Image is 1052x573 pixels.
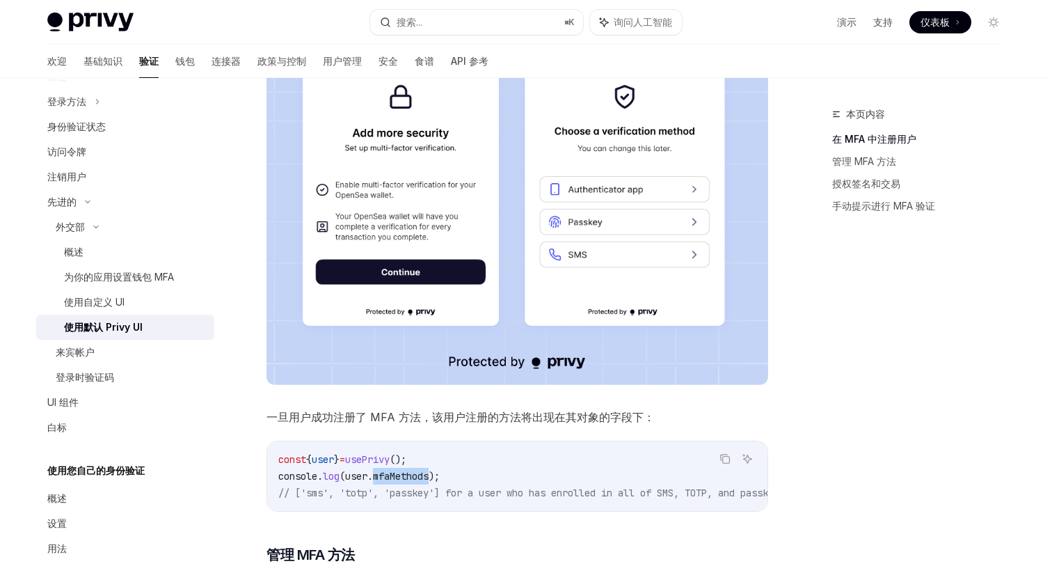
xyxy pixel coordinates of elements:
[832,128,1016,150] a: 在 MFA 中注册用户
[832,155,896,167] font: 管理 MFA 方法
[257,55,306,67] font: 政策与控制
[370,10,583,35] button: 搜索...⌘K
[390,453,406,466] span: ();
[47,542,67,554] font: 用法
[36,340,214,365] a: 来宾帐户
[378,45,398,78] a: 安全
[312,453,334,466] span: user
[846,108,885,120] font: 本页内容
[36,114,214,139] a: 身份验证状态
[36,240,214,265] a: 概述
[982,11,1005,33] button: 切换暗模式
[568,17,575,27] font: K
[175,55,195,67] font: 钱包
[47,171,86,182] font: 注销用户
[323,45,362,78] a: 用户管理
[36,365,214,390] a: 登录时验证码
[36,415,214,440] a: 白标
[340,470,345,482] span: (
[64,296,125,308] font: 使用自定义 UI
[614,16,672,28] font: 询问人工智能
[367,470,373,482] span: .
[837,16,856,28] font: 演示
[56,221,85,233] font: 外交部
[47,196,77,207] font: 先进的
[397,16,422,28] font: 搜索...
[36,536,214,561] a: 用法
[139,55,159,67] font: 验证
[36,139,214,164] a: 访问令牌
[278,487,802,499] span: // ['sms', 'totp', 'passkey'] for a user who has enrolled in all of SMS, TOTP, and passkey MFA
[47,396,79,408] font: UI 组件
[340,453,345,466] span: =
[909,11,971,33] a: 仪表板
[266,26,768,385] img: 图片/MFA.png
[451,55,488,67] font: API 参考
[83,55,122,67] font: 基础知识
[36,390,214,415] a: UI 组件
[373,470,429,482] span: mfaMethods
[832,173,1016,195] a: 授权签名和交易
[64,271,174,283] font: 为你的应用设置钱包 MFA
[257,45,306,78] a: 政策与控制
[832,150,1016,173] a: 管理 MFA 方法
[429,470,440,482] span: );
[832,195,1016,217] a: 手动提示进行 MFA 验证
[47,55,67,67] font: 欢迎
[278,453,306,466] span: const
[832,178,900,189] font: 授权签名和交易
[36,164,214,189] a: 注销用户
[36,486,214,511] a: 概述
[36,290,214,315] a: 使用自定义 UI
[36,511,214,536] a: 设置
[345,453,390,466] span: usePrivy
[64,246,83,258] font: 概述
[378,55,398,67] font: 安全
[738,450,756,468] button: 询问人工智能
[47,45,67,78] a: 欢迎
[47,421,67,433] font: 白标
[56,371,114,383] font: 登录时验证码
[323,55,362,67] font: 用户管理
[334,453,340,466] span: }
[47,120,106,132] font: 身份验证状态
[716,450,734,468] button: 复制代码块中的内容
[278,470,317,482] span: console
[139,45,159,78] a: 验证
[837,15,856,29] a: 演示
[56,346,95,358] font: 来宾帐户
[451,45,488,78] a: API 参考
[415,45,434,78] a: 食谱
[590,10,682,35] button: 询问人工智能
[832,133,916,145] font: 在 MFA 中注册用户
[83,45,122,78] a: 基础知识
[306,453,312,466] span: {
[36,315,214,340] a: 使用默认 Privy UI
[47,13,134,32] img: 灯光标志
[921,16,950,28] font: 仪表板
[266,410,655,424] font: 一旦用户成功注册了 MFA 方法，该用户注册的方法将出现在其对象的字段下：
[47,95,86,107] font: 登录方法
[64,321,143,333] font: 使用默认 Privy UI
[832,200,935,212] font: 手动提示进行 MFA 验证
[212,45,241,78] a: 连接器
[212,55,241,67] font: 连接器
[323,470,340,482] span: log
[47,146,86,157] font: 访问令牌
[564,17,568,27] font: ⌘
[47,464,145,476] font: 使用您自己的身份验证
[175,45,195,78] a: 钱包
[873,15,893,29] a: 支持
[345,470,367,482] span: user
[47,492,67,504] font: 概述
[873,16,893,28] font: 支持
[47,517,67,529] font: 设置
[36,265,214,290] a: 为你的应用设置钱包 MFA
[317,470,323,482] span: .
[266,547,355,563] font: 管理 MFA 方法
[415,55,434,67] font: 食谱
